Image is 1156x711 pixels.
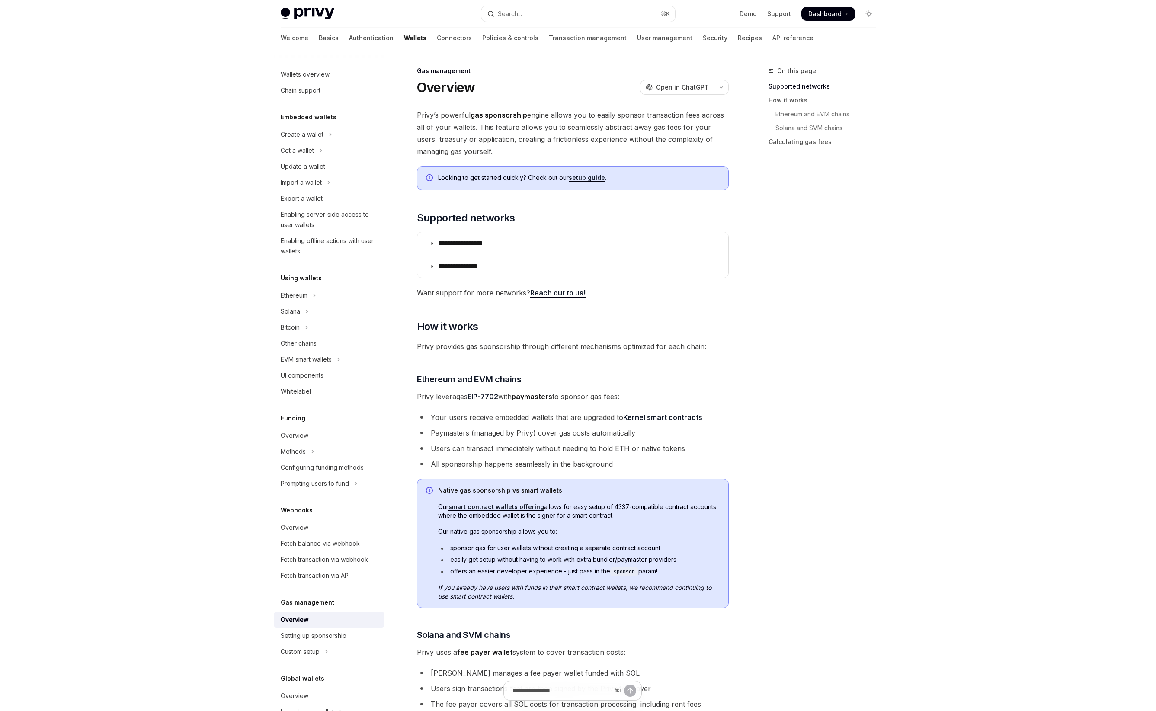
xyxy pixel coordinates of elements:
[569,174,605,182] a: setup guide
[274,476,384,491] button: Toggle Prompting users to fund section
[623,413,702,422] a: Kernel smart contracts
[274,612,384,628] a: Overview
[481,6,675,22] button: Open search
[417,646,729,658] span: Privy uses a system to cover transaction costs:
[281,273,322,283] h5: Using wallets
[274,233,384,259] a: Enabling offline actions with user wallets
[426,487,435,496] svg: Info
[417,458,729,470] li: All sponsorship happens seamlessly in the background
[281,538,360,549] div: Fetch balance via webhook
[549,28,627,48] a: Transaction management
[281,322,300,333] div: Bitcoin
[281,161,325,172] div: Update a wallet
[274,191,384,206] a: Export a wallet
[274,444,384,459] button: Toggle Methods section
[471,111,527,119] strong: gas sponsorship
[274,288,384,303] button: Toggle Ethereum section
[274,304,384,319] button: Toggle Solana section
[438,503,720,520] span: Our allows for easy setup of 4337-compatible contract accounts, where the embedded wallet is the ...
[281,505,313,516] h5: Webhooks
[482,28,538,48] a: Policies & controls
[274,159,384,174] a: Update a wallet
[281,522,308,533] div: Overview
[281,478,349,489] div: Prompting users to fund
[417,109,729,157] span: Privy’s powerful engine allows you to easily sponsor transaction fees across all of your wallets....
[417,391,729,403] span: Privy leverages with to sponsor gas fees:
[281,673,324,684] h5: Global wallets
[281,430,308,441] div: Overview
[438,527,720,536] span: Our native gas sponsorship allows you to:
[281,145,314,156] div: Get a wallet
[417,320,478,333] span: How it works
[637,28,692,48] a: User management
[274,644,384,660] button: Toggle Custom setup section
[417,667,729,679] li: [PERSON_NAME] manages a fee payer wallet funded with SOL
[610,567,638,576] code: sponsor
[808,10,842,18] span: Dashboard
[281,236,379,256] div: Enabling offline actions with user wallets
[417,340,729,352] span: Privy provides gas sponsorship through different mechanisms optimized for each chain:
[274,520,384,535] a: Overview
[703,28,727,48] a: Security
[281,413,305,423] h5: Funding
[349,28,394,48] a: Authentication
[281,129,323,140] div: Create a wallet
[498,9,522,19] div: Search...
[801,7,855,21] a: Dashboard
[437,28,472,48] a: Connectors
[281,370,323,381] div: UI components
[281,570,350,581] div: Fetch transaction via API
[438,544,720,552] li: sponsor gas for user wallets without creating a separate contract account
[740,10,757,18] a: Demo
[274,207,384,233] a: Enabling server-side access to user wallets
[862,7,876,21] button: Toggle dark mode
[281,647,320,657] div: Custom setup
[274,384,384,399] a: Whitelabel
[738,28,762,48] a: Recipes
[417,211,515,225] span: Supported networks
[281,85,320,96] div: Chain support
[274,336,384,351] a: Other chains
[656,83,709,92] span: Open in ChatGPT
[281,177,322,188] div: Import a wallet
[281,446,306,457] div: Methods
[274,688,384,704] a: Overview
[661,10,670,17] span: ⌘ K
[274,143,384,158] button: Toggle Get a wallet section
[769,121,883,135] a: Solana and SVM chains
[281,290,307,301] div: Ethereum
[457,648,512,657] strong: fee payer wallet
[417,442,729,455] li: Users can transact immediately without needing to hold ETH or native tokens
[417,373,522,385] span: Ethereum and EVM chains
[281,386,311,397] div: Whitelabel
[530,288,586,298] a: Reach out to us!
[426,174,435,183] svg: Info
[274,368,384,383] a: UI components
[769,80,883,93] a: Supported networks
[777,66,816,76] span: On this page
[438,555,720,564] li: easily get setup without having to work with extra bundler/paymaster providers
[274,428,384,443] a: Overview
[274,175,384,190] button: Toggle Import a wallet section
[404,28,426,48] a: Wallets
[274,352,384,367] button: Toggle EVM smart wallets section
[274,628,384,644] a: Setting up sponsorship
[624,685,636,697] button: Send message
[417,287,729,299] span: Want support for more networks?
[281,691,308,701] div: Overview
[769,107,883,121] a: Ethereum and EVM chains
[512,392,552,401] strong: paymasters
[319,28,339,48] a: Basics
[438,567,720,576] li: offers an easier developer experience - just pass in the param!
[417,629,511,641] span: Solana and SVM chains
[448,503,544,511] a: smart contract wallets offering
[281,209,379,230] div: Enabling server-side access to user wallets
[274,67,384,82] a: Wallets overview
[274,552,384,567] a: Fetch transaction via webhook
[438,487,562,494] strong: Native gas sponsorship vs smart wallets
[281,112,336,122] h5: Embedded wallets
[438,584,711,600] em: If you already have users with funds in their smart contract wallets, we recommend continuing to ...
[281,462,364,473] div: Configuring funding methods
[417,411,729,423] li: Your users receive embedded wallets that are upgraded to
[281,193,323,204] div: Export a wallet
